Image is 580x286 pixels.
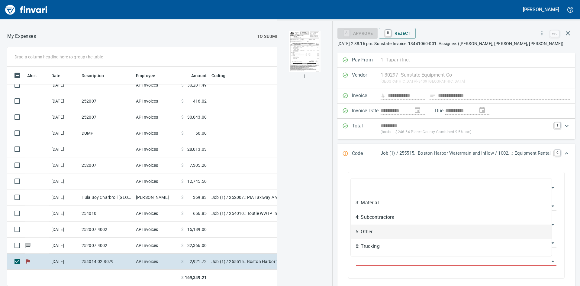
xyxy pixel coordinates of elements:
span: Coding [211,72,233,79]
span: Amount [191,72,207,79]
td: [PERSON_NAME] [134,189,179,205]
li: 6: Trucking [351,239,552,254]
span: $ [181,242,184,248]
button: Open [549,202,557,210]
span: $ [181,98,184,104]
img: Finvari [4,2,49,17]
span: 28,013.03 [187,146,207,152]
span: Alert [27,72,37,79]
td: [DATE] [49,93,79,109]
td: [DATE] [49,141,79,157]
p: Code [352,150,381,158]
p: [DATE] 2:38:16 pm. Sunstate Invoice: 13441060-001. Assignee: ([PERSON_NAME], [PERSON_NAME], [PERS... [337,41,575,47]
td: 254014.02.8079 [79,254,134,270]
p: Drag a column heading here to group the table [14,54,103,60]
button: Open [549,183,557,192]
button: Close [549,257,557,266]
td: [DATE] [49,125,79,141]
span: Amount [183,72,207,79]
span: Date [51,72,61,79]
td: AP Invoices [134,238,179,254]
td: [DATE] [49,205,79,222]
td: [DATE] [49,222,79,238]
td: Job (1) / 252007.: PIA Taxiway A West Rehabilitation / 14. . 100: Team Meetings / 5: Other [209,189,360,205]
a: T [554,122,560,128]
p: 1 [303,73,306,80]
span: $ [181,258,184,265]
span: $ [181,178,184,184]
td: 252007 [79,109,134,125]
a: C [554,150,560,156]
div: Expand [337,144,575,164]
p: (basis + $246.54 Pierce County Combined 9.5% tax) [381,129,551,135]
span: Description [82,72,104,79]
span: 12,745.50 [187,178,207,184]
span: Flagged [25,259,31,263]
td: AP Invoices [134,173,179,189]
span: Has messages [25,243,31,247]
span: 656.85 [193,210,207,216]
span: $ [181,194,184,200]
td: AP Invoices [134,205,179,222]
span: To Submit [257,33,280,40]
td: 254010 [79,205,134,222]
span: $ [181,130,184,136]
span: Alert [27,72,45,79]
td: AP Invoices [134,125,179,141]
td: AP Invoices [134,93,179,109]
span: Date [51,72,69,79]
td: Job (1) / 254010.: Toutle WWTP Improvements / 93134. 01.: Walls Complete / 3: Material [209,205,360,222]
span: 2,921.72 [190,258,207,265]
span: Employee [136,72,155,79]
button: More [535,27,549,40]
td: [DATE] [49,189,79,205]
td: DUMP [79,125,134,141]
span: Employee [136,72,163,79]
a: R [385,30,391,36]
div: Expand [337,119,575,139]
h5: [PERSON_NAME] [523,6,559,13]
td: [DATE] [49,77,79,93]
a: esc [550,30,559,37]
td: 252007 [79,157,134,173]
button: Open [549,239,557,247]
button: [PERSON_NAME] [521,5,561,14]
td: Job (1) / 255515.: Boston Harbor Watermain and Inflow / 1002. .: Equipment Rental [209,254,360,270]
nav: breadcrumb [7,33,36,40]
td: AP Invoices [134,157,179,173]
span: 369.83 [193,194,207,200]
td: AP Invoices [134,141,179,157]
li: 5: Other [351,225,552,239]
li: 3: Material [351,196,552,210]
span: $ [181,114,184,120]
span: $ [181,146,184,152]
span: $ [181,226,184,232]
span: 15,189.00 [187,226,207,232]
p: Total [352,122,381,135]
td: [DATE] [49,238,79,254]
td: Hula Boy Charbroil [GEOGRAPHIC_DATA] [GEOGRAPHIC_DATA] [79,189,134,205]
li: 4: Subcontractors [351,210,552,225]
p: My Expenses [7,33,36,40]
span: 32,366.00 [187,242,207,248]
button: RReject [379,28,415,39]
td: 252007 [79,93,134,109]
td: 252007.4002 [79,238,134,254]
span: 56.00 [195,130,207,136]
span: Close invoice [549,26,575,41]
span: 416.02 [193,98,207,104]
td: 252007.4002 [79,222,134,238]
span: $ [181,162,184,168]
td: [DATE] [49,254,79,270]
span: $ [181,210,184,216]
td: [DATE] [49,109,79,125]
span: 169,349.21 [185,274,207,281]
span: Coding [211,72,225,79]
span: 30,201.49 [187,82,207,88]
button: Open [549,220,557,229]
p: Job (1) / 255515.: Boston Harbor Watermain and Inflow / 1002. .: Equipment Rental [381,150,551,157]
td: [DATE] [49,157,79,173]
img: Page 1 [284,31,325,72]
td: AP Invoices [134,77,179,93]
